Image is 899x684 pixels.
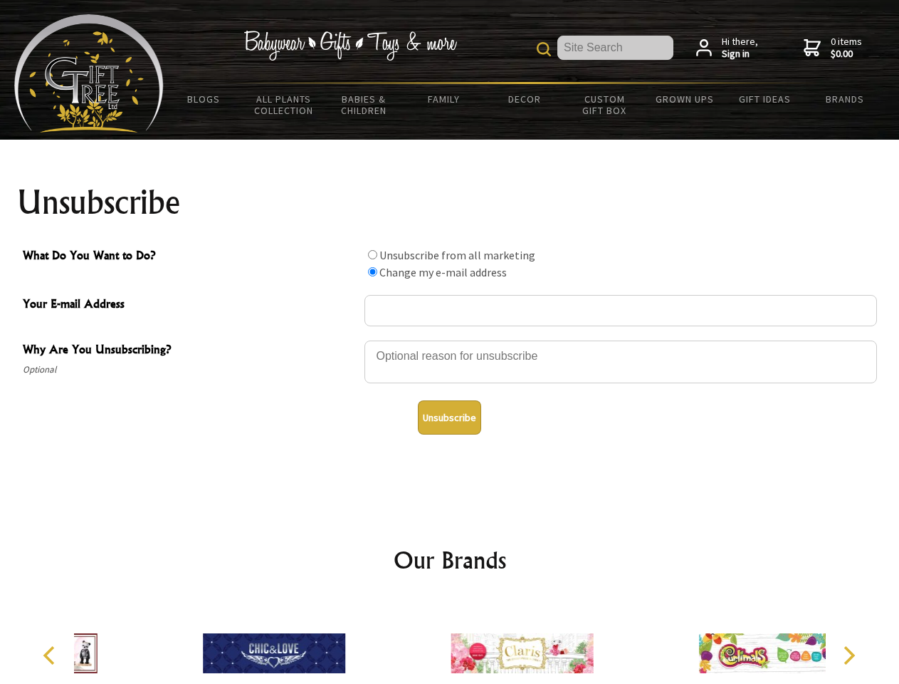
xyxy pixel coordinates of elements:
[722,36,758,61] span: Hi there,
[244,84,325,125] a: All Plants Collection
[364,295,877,326] input: Your E-mail Address
[805,84,885,114] a: Brands
[804,36,862,61] a: 0 items$0.00
[379,265,507,279] label: Change my e-mail address
[23,247,357,267] span: What Do You Want to Do?
[564,84,645,125] a: Custom Gift Box
[537,42,551,56] img: product search
[644,84,725,114] a: Grown Ups
[243,31,457,61] img: Babywear - Gifts - Toys & more
[379,248,535,262] label: Unsubscribe from all marketing
[164,84,244,114] a: BLOGS
[23,341,357,361] span: Why Are You Unsubscribing?
[833,640,864,671] button: Next
[364,341,877,383] textarea: Why Are You Unsubscribing?
[23,295,357,316] span: Your E-mail Address
[725,84,805,114] a: Gift Ideas
[831,48,862,61] strong: $0.00
[831,35,862,61] span: 0 items
[484,84,564,114] a: Decor
[28,543,871,577] h2: Our Brands
[404,84,485,114] a: Family
[722,48,758,61] strong: Sign in
[418,400,481,435] button: Unsubscribe
[368,267,377,276] input: What Do You Want to Do?
[36,640,67,671] button: Previous
[324,84,404,125] a: Babies & Children
[23,361,357,378] span: Optional
[17,185,883,219] h1: Unsubscribe
[368,250,377,259] input: What Do You Want to Do?
[14,14,164,133] img: Babyware - Gifts - Toys and more...
[557,36,673,60] input: Site Search
[696,36,758,61] a: Hi there,Sign in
